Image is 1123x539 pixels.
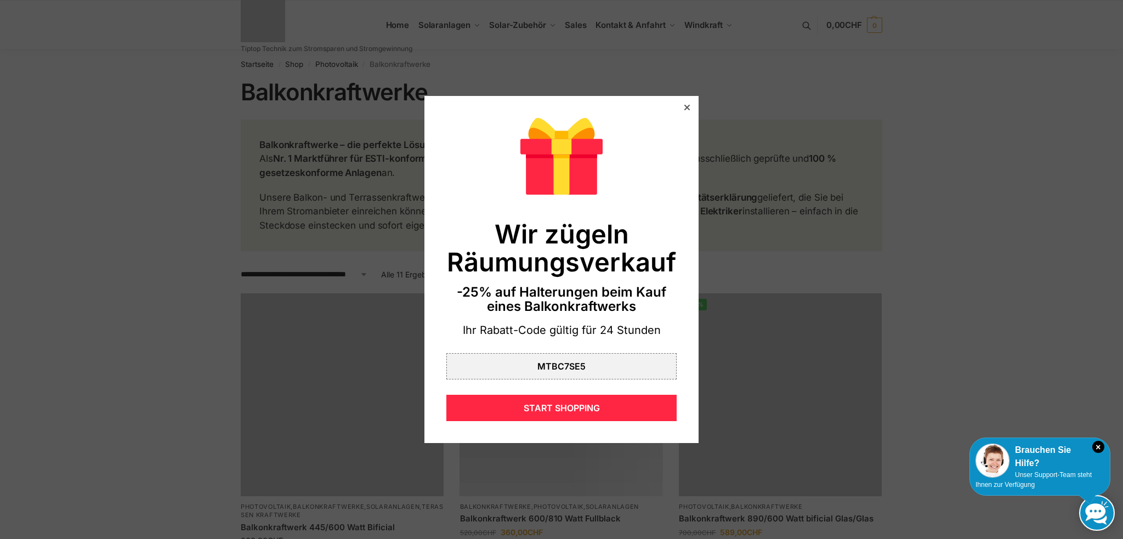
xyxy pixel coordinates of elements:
i: Schließen [1092,441,1104,453]
div: Brauchen Sie Hilfe? [975,444,1104,470]
div: -25% auf Halterungen beim Kauf eines Balkonkraftwerks [446,285,677,314]
div: START SHOPPING [446,395,677,421]
div: MTBC7SE5 [537,362,586,371]
span: Unser Support-Team steht Ihnen zur Verfügung [975,471,1092,489]
div: MTBC7SE5 [446,353,677,379]
div: Ihr Rabatt-Code gültig für 24 Stunden [446,323,677,338]
img: Customer service [975,444,1009,478]
div: Wir zügeln Räumungsverkauf [446,220,677,276]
